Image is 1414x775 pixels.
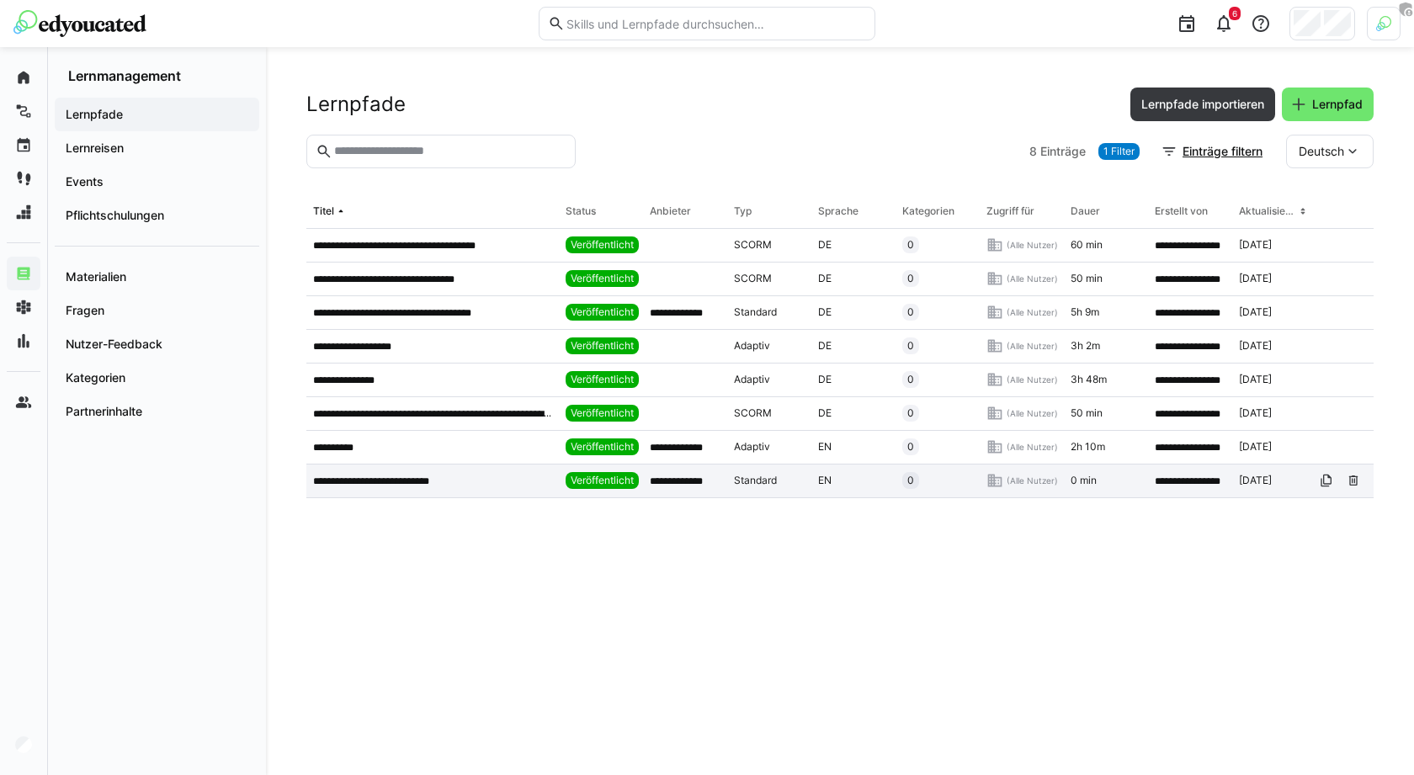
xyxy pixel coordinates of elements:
[818,272,832,285] span: DE
[1103,145,1135,158] span: 1 Filter
[818,204,858,218] div: Sprache
[571,238,634,252] span: Veröffentlicht
[571,305,634,319] span: Veröffentlicht
[1239,406,1272,420] span: [DATE]
[1071,339,1100,353] span: 3h 2m
[571,339,634,353] span: Veröffentlicht
[1239,204,1296,218] div: Aktualisiert am
[1007,475,1058,486] span: (Alle Nutzer)
[1007,374,1058,385] span: (Alle Nutzer)
[1007,441,1058,453] span: (Alle Nutzer)
[1071,272,1103,285] span: 50 min
[1130,88,1275,121] button: Lernpfade importieren
[1239,474,1272,487] span: [DATE]
[818,406,832,420] span: DE
[907,474,914,487] span: 0
[907,272,914,285] span: 0
[1071,305,1099,319] span: 5h 9m
[734,204,752,218] div: Typ
[1007,239,1058,251] span: (Alle Nutzer)
[1180,143,1265,160] span: Einträge filtern
[734,406,772,420] span: SCORM
[907,339,914,353] span: 0
[1239,373,1272,386] span: [DATE]
[565,16,866,31] input: Skills und Lernpfade durchsuchen…
[734,339,770,353] span: Adaptiv
[734,238,772,252] span: SCORM
[1071,440,1105,454] span: 2h 10m
[1071,204,1100,218] div: Dauer
[1299,143,1344,160] span: Deutsch
[907,238,914,252] span: 0
[1282,88,1374,121] button: Lernpfad
[1239,339,1272,353] span: [DATE]
[1007,340,1058,352] span: (Alle Nutzer)
[734,272,772,285] span: SCORM
[907,305,914,319] span: 0
[734,440,770,454] span: Adaptiv
[1239,440,1272,454] span: [DATE]
[1007,407,1058,419] span: (Alle Nutzer)
[650,204,691,218] div: Anbieter
[571,272,634,285] span: Veröffentlicht
[818,339,832,353] span: DE
[907,373,914,386] span: 0
[1071,406,1103,420] span: 50 min
[1040,143,1086,160] span: Einträge
[818,440,832,454] span: EN
[1239,272,1272,285] span: [DATE]
[1232,8,1237,19] span: 6
[734,305,777,319] span: Standard
[1155,204,1208,218] div: Erstellt von
[313,204,334,218] div: Titel
[1239,305,1272,319] span: [DATE]
[566,204,596,218] div: Status
[1239,238,1272,252] span: [DATE]
[306,92,406,117] h2: Lernpfade
[818,305,832,319] span: DE
[571,474,634,487] span: Veröffentlicht
[571,373,634,386] span: Veröffentlicht
[1310,96,1365,113] span: Lernpfad
[1071,238,1103,252] span: 60 min
[1071,474,1097,487] span: 0 min
[1007,306,1058,318] span: (Alle Nutzer)
[734,474,777,487] span: Standard
[1152,135,1273,168] button: Einträge filtern
[571,406,634,420] span: Veröffentlicht
[818,474,832,487] span: EN
[571,440,634,454] span: Veröffentlicht
[734,373,770,386] span: Adaptiv
[986,204,1034,218] div: Zugriff für
[1007,273,1058,284] span: (Alle Nutzer)
[818,373,832,386] span: DE
[907,440,914,454] span: 0
[1071,373,1107,386] span: 3h 48m
[1139,96,1267,113] span: Lernpfade importieren
[907,406,914,420] span: 0
[818,238,832,252] span: DE
[1029,143,1037,160] span: 8
[902,204,954,218] div: Kategorien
